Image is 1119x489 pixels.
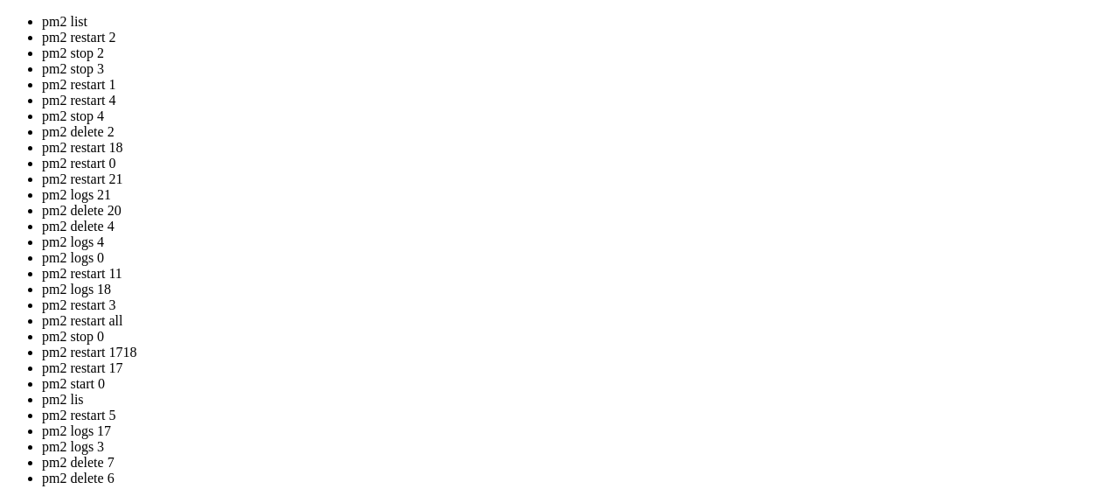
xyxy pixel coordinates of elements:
li: pm2 restart 11 [42,266,1112,282]
li: pm2 delete 4 [42,219,1112,234]
li: pm2 restart 4 [42,93,1112,108]
li: pm2 stop 2 [42,45,1112,61]
li: pm2 restart 21 [42,171,1112,187]
div: (24, 14) [184,212,191,227]
li: pm2 lis [42,392,1112,408]
li: pm2 delete 7 [42,455,1112,471]
li: pm2 restart 5 [42,408,1112,423]
li: pm2 restart 2 [42,30,1112,45]
li: pm2 logs 0 [42,250,1112,266]
li: pm2 logs 4 [42,234,1112,250]
li: pm2 restart all [42,313,1112,329]
li: pm2 logs 21 [42,187,1112,203]
li: pm2 logs 17 [42,423,1112,439]
x-row: To restore this content, you can run the 'unminimize' command. [7,138,893,153]
li: pm2 delete 20 [42,203,1112,219]
x-row: * Management: [URL][DOMAIN_NAME] [7,51,893,66]
li: pm2 restart 3 [42,297,1112,313]
li: pm2 restart 17 [42,360,1112,376]
li: pm2 stop 3 [42,61,1112,77]
x-row: root@homeless-cock:~# pm [7,212,893,227]
x-row: * Support: [URL][DOMAIN_NAME] [7,66,893,80]
li: pm2 logs 18 [42,282,1112,297]
x-row: not required on a system that users do not log into. [7,109,893,124]
x-row: Run 'do-release-upgrade' to upgrade to it. [7,168,893,183]
x-row: This system has been minimized by removing packages and content that are [7,94,893,109]
li: pm2 restart 1 [42,77,1112,93]
li: pm2 restart 0 [42,156,1112,171]
li: pm2 stop 4 [42,108,1112,124]
li: pm2 stop 0 [42,329,1112,345]
li: pm2 start 0 [42,376,1112,392]
li: pm2 restart 18 [42,140,1112,156]
li: pm2 restart 1718 [42,345,1112,360]
li: pm2 list [42,14,1112,30]
li: pm2 delete 2 [42,124,1112,140]
x-row: New release '24.04.3 LTS' available. [7,153,893,168]
x-row: Last login: [DATE] from [TECHNICAL_ID] [7,197,893,212]
li: pm2 logs 3 [42,439,1112,455]
x-row: Welcome to Ubuntu 22.04.2 LTS (GNU/Linux 5.15.0-151-generic x86_64) [7,7,893,22]
li: pm2 delete 6 [42,471,1112,486]
x-row: * Documentation: [URL][DOMAIN_NAME] [7,36,893,51]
